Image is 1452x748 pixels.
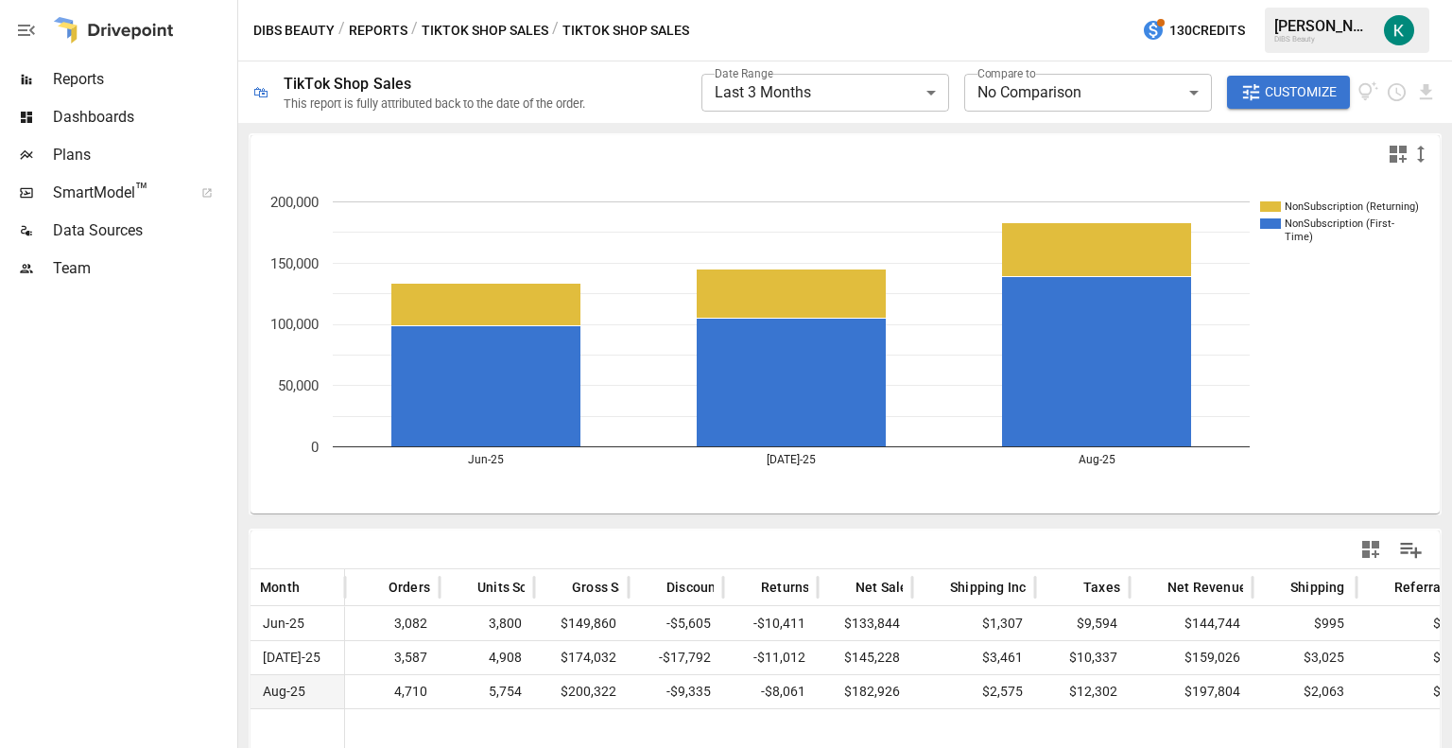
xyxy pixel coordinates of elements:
[767,453,816,466] text: [DATE]-25
[1373,4,1426,57] button: Katherine Rose
[638,574,665,600] button: Sort
[1169,19,1245,43] span: 130 Credits
[1366,607,1451,640] span: $0
[1386,81,1408,103] button: Schedule report
[251,173,1426,513] svg: A chart.
[284,96,585,111] div: This report is fully attributed back to the date of the order.
[1274,17,1373,35] div: [PERSON_NAME]
[950,578,1053,597] span: Shipping Income
[1285,200,1419,213] text: NonSubscription (Returning)
[260,641,323,674] span: [DATE]-25
[544,675,619,708] span: $200,322
[1366,675,1451,708] span: $0
[638,641,714,674] span: -$17,792
[922,675,1026,708] span: $2,575
[1265,80,1337,104] span: Customize
[477,578,540,597] span: Units Sold
[311,439,319,456] text: 0
[53,144,233,166] span: Plans
[1274,35,1373,43] div: DIBS Beauty
[638,675,714,708] span: -$9,335
[1045,641,1120,674] span: $10,337
[422,19,548,43] button: TikTok Shop Sales
[1384,15,1414,45] img: Katherine Rose
[1167,578,1247,597] span: Net Revenue
[544,574,570,600] button: Sort
[1139,574,1166,600] button: Sort
[1357,76,1379,110] button: View documentation
[135,179,148,202] span: ™
[1366,641,1451,674] span: $0
[922,574,948,600] button: Sort
[260,607,307,640] span: Jun-25
[1134,13,1253,48] button: 130Credits
[1390,529,1432,571] button: Manage Columns
[1366,574,1392,600] button: Sort
[1045,607,1120,640] span: $9,594
[1262,675,1347,708] span: $2,063
[715,83,811,101] span: Last 3 Months
[360,574,387,600] button: Sort
[666,578,728,597] span: Discounts
[827,641,903,674] span: $145,228
[572,578,645,597] span: Gross Sales
[856,578,915,597] span: Net Sales
[733,607,808,640] span: -$10,411
[253,19,335,43] button: DIBS Beauty
[544,607,619,640] span: $149,860
[1285,231,1313,243] text: Time)
[302,574,328,600] button: Sort
[53,68,233,91] span: Reports
[468,453,504,466] text: Jun-25
[1083,578,1120,597] span: Taxes
[964,74,1212,112] div: No Comparison
[354,675,430,708] span: 4,710
[733,574,759,600] button: Sort
[827,574,854,600] button: Sort
[733,641,808,674] span: -$11,012
[922,607,1026,640] span: $1,307
[922,641,1026,674] span: $3,461
[270,194,319,211] text: 200,000
[1227,76,1350,110] button: Customize
[715,65,773,81] label: Date Range
[278,377,319,394] text: 50,000
[354,607,430,640] span: 3,082
[338,19,345,43] div: /
[1139,675,1243,708] span: $197,804
[1262,607,1347,640] span: $995
[1139,607,1243,640] span: $144,744
[977,65,1036,81] label: Compare to
[449,675,525,708] span: 5,754
[253,83,268,101] div: 🛍
[1055,574,1081,600] button: Sort
[827,675,903,708] span: $182,926
[260,578,300,597] span: Month
[1262,641,1347,674] span: $3,025
[1415,81,1437,103] button: Download report
[1285,217,1394,230] text: NonSubscription (First-
[449,607,525,640] span: 3,800
[270,255,319,272] text: 150,000
[552,19,559,43] div: /
[638,607,714,640] span: -$5,605
[411,19,418,43] div: /
[544,641,619,674] span: $174,032
[389,578,430,597] span: Orders
[1045,675,1120,708] span: $12,302
[349,19,407,43] button: Reports
[733,675,808,708] span: -$8,061
[449,641,525,674] span: 4,908
[260,675,308,708] span: Aug-25
[53,257,233,280] span: Team
[53,182,181,204] span: SmartModel
[1079,453,1115,466] text: Aug-25
[270,316,319,333] text: 100,000
[1262,574,1288,600] button: Sort
[53,106,233,129] span: Dashboards
[449,574,475,600] button: Sort
[1139,641,1243,674] span: $159,026
[354,641,430,674] span: 3,587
